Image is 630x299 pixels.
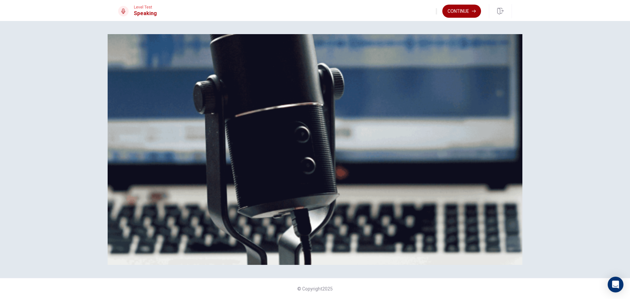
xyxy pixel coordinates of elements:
[134,5,157,10] span: Level Test
[442,5,481,18] button: Continue
[297,286,333,291] span: © Copyright 2025
[108,34,522,265] img: speaking intro
[134,10,157,17] h1: Speaking
[608,277,623,292] div: Open Intercom Messenger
